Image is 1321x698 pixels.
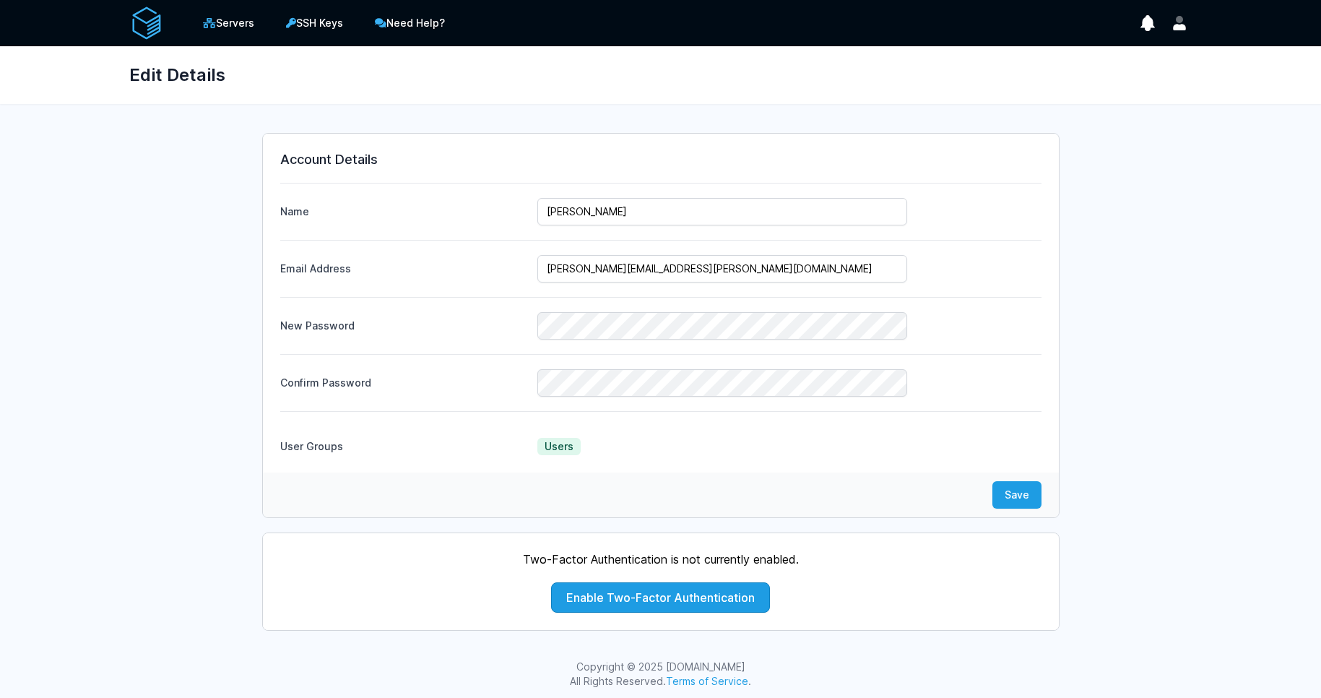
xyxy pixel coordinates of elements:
[193,9,264,38] a: Servers
[992,481,1041,509] button: Save
[537,438,581,455] span: Users
[280,256,527,276] label: Email Address
[280,439,527,454] div: User Groups
[365,9,455,38] a: Need Help?
[280,370,527,390] label: Confirm Password
[129,6,164,40] img: serverAuth logo
[280,551,1041,568] p: Two-Factor Authentication is not currently enabled.
[551,582,770,613] button: Enable Two-Factor Authentication
[276,9,353,38] a: SSH Keys
[1135,10,1161,36] button: show notifications
[1166,10,1192,36] button: User menu
[666,675,748,687] a: Terms of Service
[280,313,527,333] label: New Password
[280,199,527,219] label: Name
[280,151,1041,168] h3: Account Details
[129,58,225,92] h1: Edit Details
